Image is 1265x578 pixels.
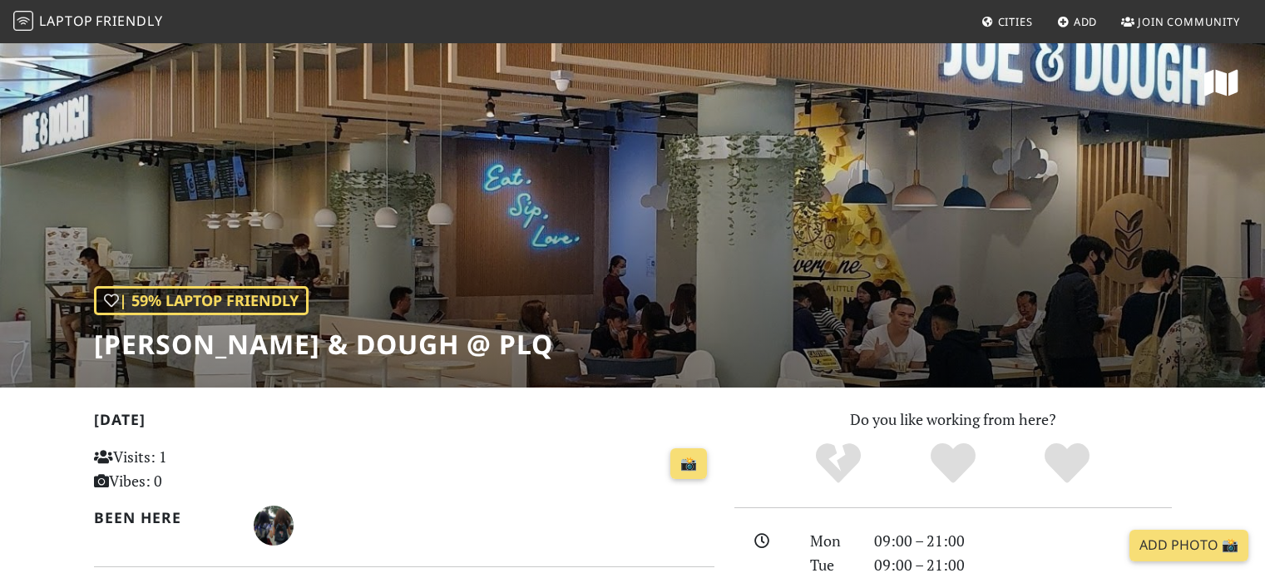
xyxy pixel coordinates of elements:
[998,14,1033,29] span: Cities
[13,11,33,31] img: LaptopFriendly
[254,514,294,534] span: Claire Tan
[94,445,288,493] p: Visits: 1 Vibes: 0
[896,441,1011,487] div: Yes
[864,529,1182,553] div: 09:00 – 21:00
[800,529,863,553] div: Mon
[864,553,1182,577] div: 09:00 – 21:00
[975,7,1040,37] a: Cities
[94,329,553,360] h1: [PERSON_NAME] & Dough @ PLQ
[254,506,294,546] img: 2801-claire.jpg
[39,12,93,30] span: Laptop
[781,441,896,487] div: No
[800,553,863,577] div: Tue
[1114,7,1247,37] a: Join Community
[96,12,162,30] span: Friendly
[94,509,235,526] h2: Been here
[13,7,163,37] a: LaptopFriendly LaptopFriendly
[1050,7,1104,37] a: Add
[734,408,1172,432] p: Do you like working from here?
[1129,530,1248,561] a: Add Photo 📸
[94,411,714,435] h2: [DATE]
[1074,14,1098,29] span: Add
[94,286,309,315] div: | 59% Laptop Friendly
[1010,441,1124,487] div: Definitely!
[1138,14,1240,29] span: Join Community
[670,448,707,480] a: 📸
